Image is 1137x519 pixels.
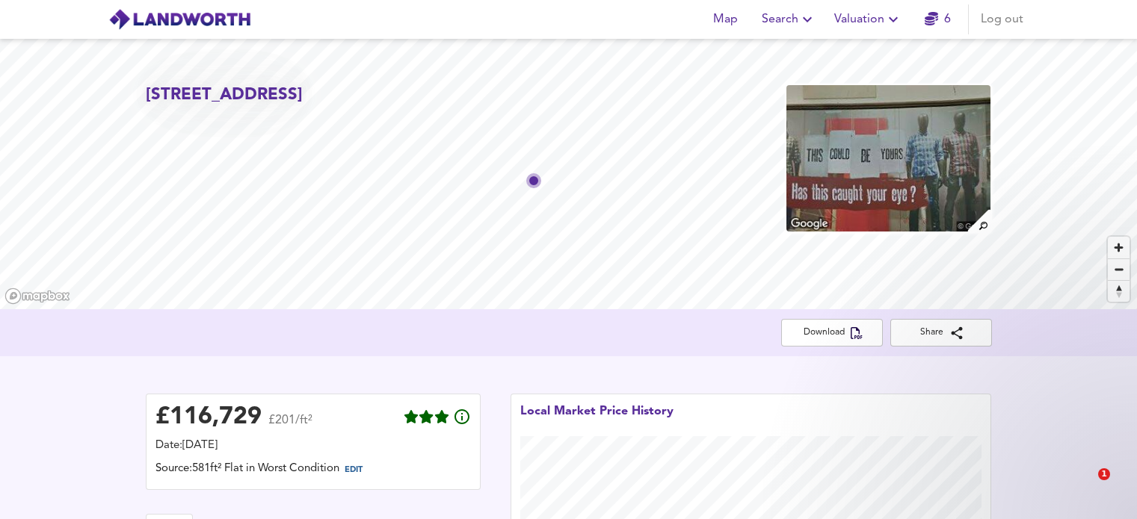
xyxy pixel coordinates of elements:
[1108,237,1130,258] button: Zoom in
[155,438,471,454] div: Date: [DATE]
[1108,280,1130,302] button: Reset bearing to north
[890,319,992,346] button: Share
[975,4,1029,34] button: Log out
[785,84,991,233] img: property
[4,288,70,305] a: Mapbox homepage
[902,325,980,341] span: Share
[1108,281,1130,302] span: Reset bearing to north
[966,208,992,234] img: search
[1108,258,1130,280] button: Zoom out
[925,9,951,30] a: 6
[268,414,312,436] span: £201/ft²
[781,319,883,346] button: Download
[828,4,908,34] button: Valuation
[108,8,251,31] img: logo
[1098,468,1110,480] span: 1
[345,466,363,474] span: EDIT
[834,9,902,30] span: Valuation
[914,4,962,34] button: 6
[702,4,750,34] button: Map
[793,325,871,341] span: Download
[756,4,822,34] button: Search
[981,9,1023,30] span: Log out
[827,374,1126,479] iframe: Intercom notifications message
[708,9,744,30] span: Map
[155,461,471,480] div: Source: 581ft² Flat in Worst Condition
[146,84,303,107] h2: [STREET_ADDRESS]
[762,9,816,30] span: Search
[520,403,674,436] div: Local Market Price History
[1067,468,1103,504] iframe: Intercom live chat
[155,406,262,429] div: £ 116,729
